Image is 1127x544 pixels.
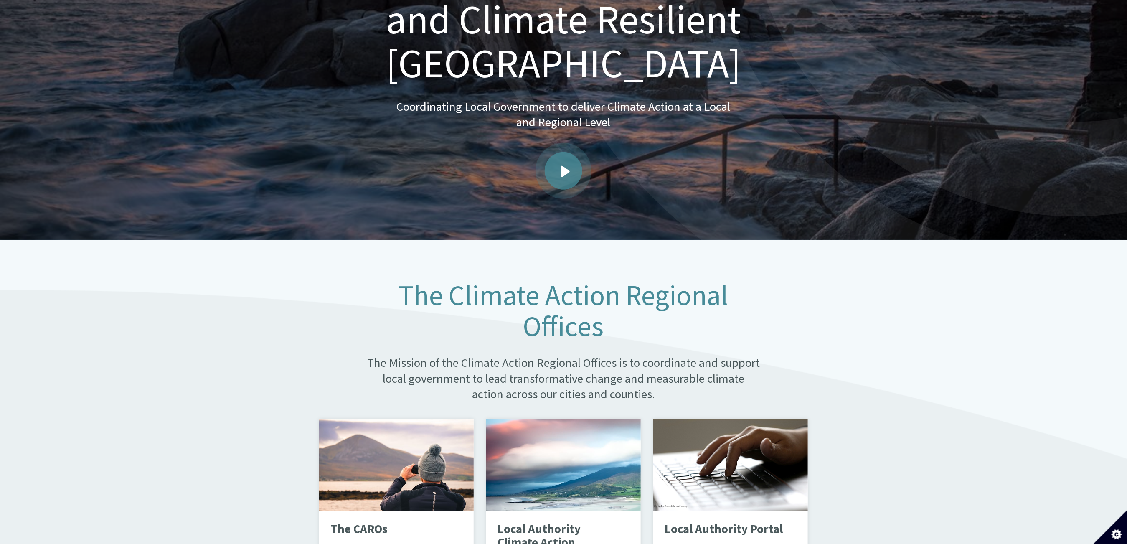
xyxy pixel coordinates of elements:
[366,280,761,342] h1: The Climate Action Regional Offices
[545,152,582,190] a: Play video
[330,523,449,536] p: The CAROs
[396,99,731,130] p: Coordinating Local Government to deliver Climate Action at a Local and Regional Level
[665,523,783,536] p: Local Authority Portal
[366,355,761,402] p: The Mission of the Climate Action Regional Offices is to coordinate and support local government ...
[1094,511,1127,544] button: Set cookie preferences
